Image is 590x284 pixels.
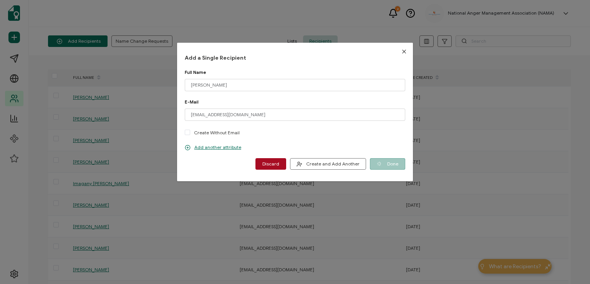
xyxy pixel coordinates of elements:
[185,79,405,91] input: Jane Doe
[185,54,405,62] h1: Add a Single Recipient
[297,161,360,167] span: Create and Add Another
[185,99,199,105] span: E-Mail
[185,144,241,150] p: Add another attribute
[290,158,366,170] button: Create and Add Another
[185,109,405,121] input: someone@example.com
[552,247,590,284] iframe: Chat Widget
[194,129,240,136] p: Create Without Email
[395,43,413,60] button: Close
[177,43,413,181] div: dialog
[255,158,286,170] button: Discard
[185,69,206,75] span: Full Name
[262,162,279,166] span: Discard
